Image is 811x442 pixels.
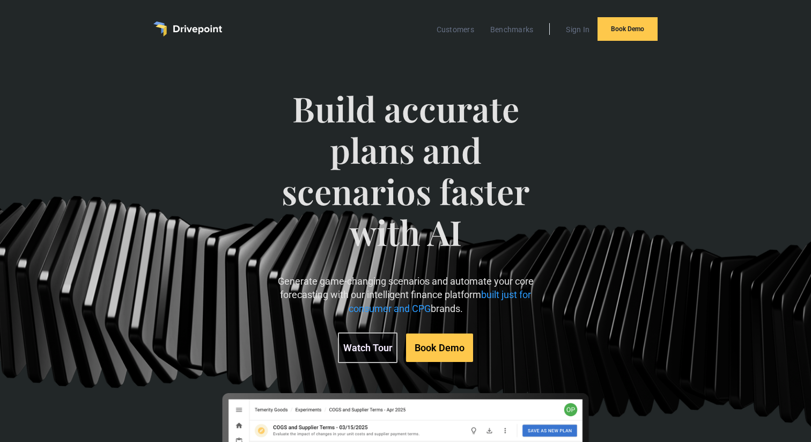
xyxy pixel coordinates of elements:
p: Generate game-changing scenarios and automate your core forecasting with our intelligent finance ... [267,274,544,315]
a: home [153,21,222,37]
span: Build accurate plans and scenarios faster with AI [267,88,544,274]
a: Sign In [561,23,595,37]
a: Book Demo [598,17,658,41]
a: Book Demo [406,334,473,362]
a: Benchmarks [485,23,539,37]
a: Customers [431,23,480,37]
a: Watch Tour [338,332,397,363]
